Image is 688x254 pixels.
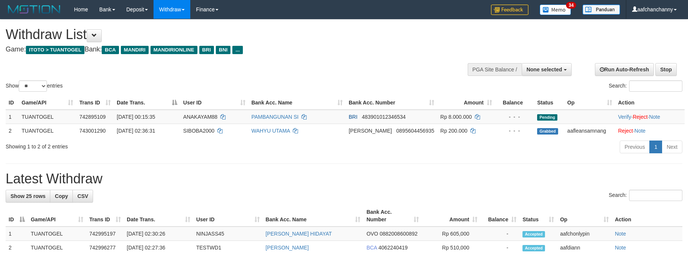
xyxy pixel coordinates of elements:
a: [PERSON_NAME] HIDAYAT [266,231,332,237]
span: Show 25 rows [11,193,45,199]
td: · · [615,110,685,124]
button: None selected [522,63,572,76]
span: [DATE] 02:36:31 [117,128,155,134]
span: ANAKAYAM88 [183,114,217,120]
td: NINJASS45 [193,227,263,241]
span: Copy [55,193,68,199]
td: TUANTOGEL [28,227,86,241]
th: Date Trans.: activate to sort column ascending [124,205,193,227]
td: TUANTOGEL [19,110,77,124]
td: 2 [6,124,19,138]
span: BRI [199,46,214,54]
a: Next [662,141,682,153]
h1: Withdraw List [6,27,451,42]
span: 742895109 [79,114,105,120]
a: Note [615,231,626,237]
span: MANDIRI [121,46,149,54]
select: Showentries [19,80,47,92]
span: Rp 8.000.000 [440,114,472,120]
div: - - - [498,127,531,135]
img: Button%20Memo.svg [540,5,571,15]
h1: Latest Withdraw [6,171,682,186]
a: PAMBANGUNAN SI [251,114,299,120]
span: BNI [216,46,230,54]
a: Verify [618,114,631,120]
th: Bank Acc. Number: activate to sort column ascending [346,96,437,110]
td: TUANTOGEL [19,124,77,138]
span: None selected [527,67,562,73]
th: User ID: activate to sort column ascending [193,205,263,227]
td: 1 [6,227,28,241]
span: Copy 4062240419 to clipboard [378,245,408,251]
span: [DATE] 00:15:35 [117,114,155,120]
span: [PERSON_NAME] [349,128,392,134]
img: Feedback.jpg [491,5,528,15]
th: Balance [495,96,534,110]
td: aafchonlypin [557,227,612,241]
th: Action [612,205,682,227]
img: panduan.png [583,5,620,15]
th: User ID: activate to sort column ascending [180,96,248,110]
label: Show entries [6,80,63,92]
th: Op: activate to sort column ascending [557,205,612,227]
img: MOTION_logo.png [6,4,63,15]
input: Search: [629,190,682,201]
span: CSV [77,193,88,199]
td: 1 [6,110,19,124]
span: 743001290 [79,128,105,134]
span: MANDIRIONLINE [151,46,197,54]
a: Run Auto-Refresh [595,63,654,76]
span: SIBOBA2000 [183,128,214,134]
a: Stop [655,63,677,76]
span: OVO [366,231,378,237]
a: [PERSON_NAME] [266,245,309,251]
th: Amount: activate to sort column ascending [437,96,495,110]
a: Note [615,245,626,251]
a: Reject [633,114,648,120]
td: Rp 605,000 [422,227,480,241]
span: 34 [566,2,576,9]
div: - - - [498,113,531,121]
span: BCA [366,245,377,251]
label: Search: [609,80,682,92]
th: Status: activate to sort column ascending [519,205,557,227]
th: Trans ID: activate to sort column ascending [86,205,124,227]
th: Status [534,96,564,110]
td: aafleansamnang [564,124,615,138]
a: Reject [618,128,633,134]
th: ID: activate to sort column descending [6,205,28,227]
td: [DATE] 02:30:26 [124,227,193,241]
span: Copy 483901012346534 to clipboard [362,114,406,120]
span: BRI [349,114,357,120]
a: 1 [649,141,662,153]
th: ID [6,96,19,110]
span: Copy 0895604456935 to clipboard [396,128,434,134]
a: Copy [50,190,73,203]
a: WAHYU UTAMA [251,128,290,134]
a: Previous [620,141,650,153]
th: Action [615,96,685,110]
span: Rp 200.000 [440,128,467,134]
span: ITOTO > TUANTOGEL [26,46,84,54]
th: Game/API: activate to sort column ascending [19,96,77,110]
th: Bank Acc. Number: activate to sort column ascending [363,205,422,227]
span: Pending [537,114,557,121]
th: Bank Acc. Name: activate to sort column ascending [248,96,346,110]
th: Bank Acc. Name: activate to sort column ascending [263,205,364,227]
td: · [615,124,685,138]
div: PGA Site Balance / [468,63,522,76]
span: Copy 0882008600892 to clipboard [379,231,417,237]
label: Search: [609,190,682,201]
span: Grabbed [537,128,558,135]
td: 742995197 [86,227,124,241]
span: Accepted [522,231,545,237]
span: ... [232,46,242,54]
th: Date Trans.: activate to sort column descending [114,96,180,110]
td: - [480,227,519,241]
th: Op: activate to sort column ascending [564,96,615,110]
h4: Game: Bank: [6,46,451,53]
a: Show 25 rows [6,190,50,203]
th: Trans ID: activate to sort column ascending [76,96,114,110]
span: Accepted [522,245,545,251]
a: Note [634,128,646,134]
